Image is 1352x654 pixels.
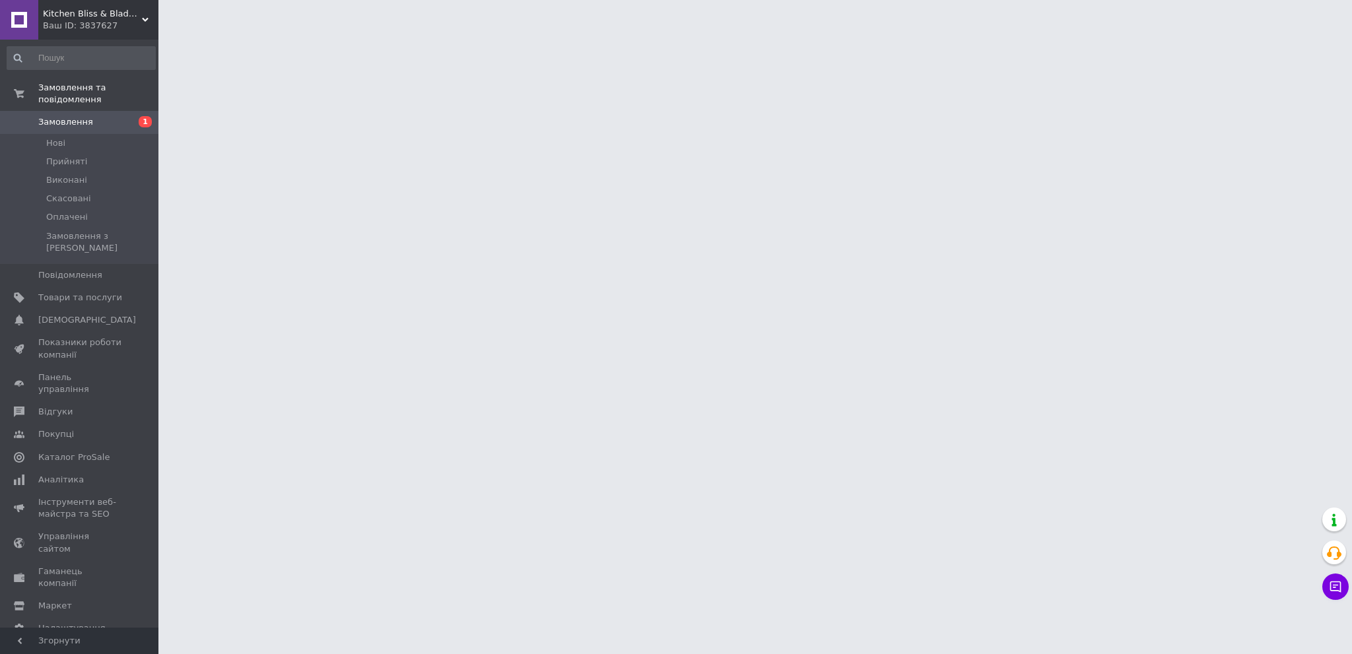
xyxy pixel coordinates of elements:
[38,116,93,128] span: Замовлення
[38,82,158,106] span: Замовлення та повідомлення
[43,20,158,32] div: Ваш ID: 3837627
[38,406,73,418] span: Відгуки
[38,451,110,463] span: Каталог ProSale
[1322,573,1349,600] button: Чат з покупцем
[139,116,152,127] span: 1
[46,174,87,186] span: Виконані
[38,428,74,440] span: Покупці
[38,622,106,634] span: Налаштування
[43,8,142,20] span: Kitchen Bliss & Blade Kiss
[38,566,122,589] span: Гаманець компанії
[46,193,91,205] span: Скасовані
[46,211,88,223] span: Оплачені
[38,496,122,520] span: Інструменти веб-майстра та SEO
[38,474,84,486] span: Аналітика
[38,372,122,395] span: Панель управління
[46,230,154,254] span: Замовлення з [PERSON_NAME]
[38,269,102,281] span: Повідомлення
[38,531,122,554] span: Управління сайтом
[38,292,122,304] span: Товари та послуги
[38,314,136,326] span: [DEMOGRAPHIC_DATA]
[7,46,156,70] input: Пошук
[46,156,87,168] span: Прийняті
[38,600,72,612] span: Маркет
[46,137,65,149] span: Нові
[38,337,122,360] span: Показники роботи компанії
